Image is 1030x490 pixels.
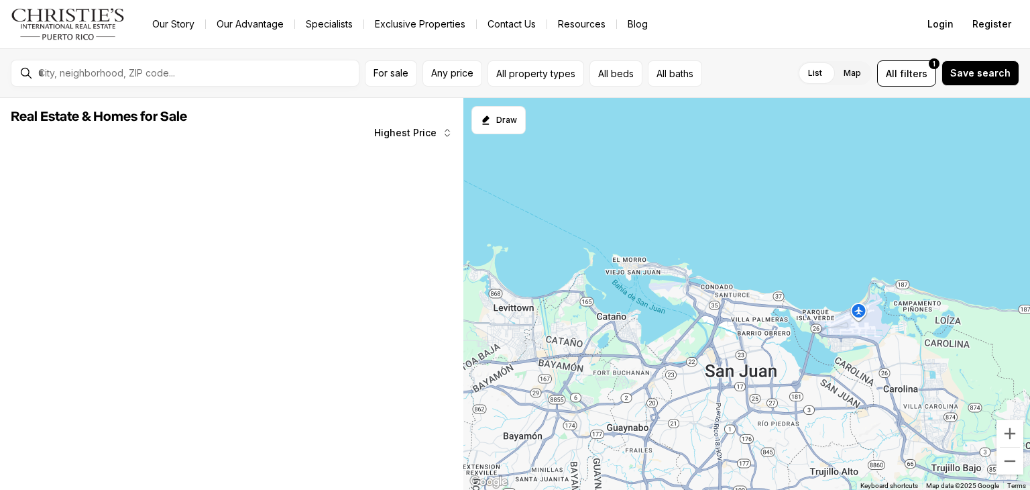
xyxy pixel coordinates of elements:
label: List [797,61,833,85]
button: All property types [488,60,584,87]
button: All beds [589,60,642,87]
span: For sale [374,68,408,79]
span: filters [900,66,927,81]
a: Specialists [295,15,363,34]
label: Map [833,61,872,85]
button: For sale [365,60,417,87]
span: All [886,66,897,81]
span: Save search [950,68,1011,79]
a: Our Story [141,15,205,34]
span: Any price [431,68,473,79]
button: Register [964,11,1019,38]
a: Resources [547,15,616,34]
span: 1 [933,58,935,69]
span: Register [972,19,1011,30]
span: Highest Price [374,128,437,138]
span: Real Estate & Homes for Sale [11,110,187,124]
button: All baths [648,60,702,87]
button: Allfilters1 [877,60,936,87]
span: Login [927,19,954,30]
button: Contact Us [477,15,547,34]
button: Save search [941,60,1019,86]
button: Highest Price [366,119,461,146]
button: Login [919,11,962,38]
img: logo [11,8,125,40]
button: Start drawing [471,106,526,134]
button: Any price [422,60,482,87]
a: Blog [617,15,659,34]
a: Our Advantage [206,15,294,34]
a: Exclusive Properties [364,15,476,34]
